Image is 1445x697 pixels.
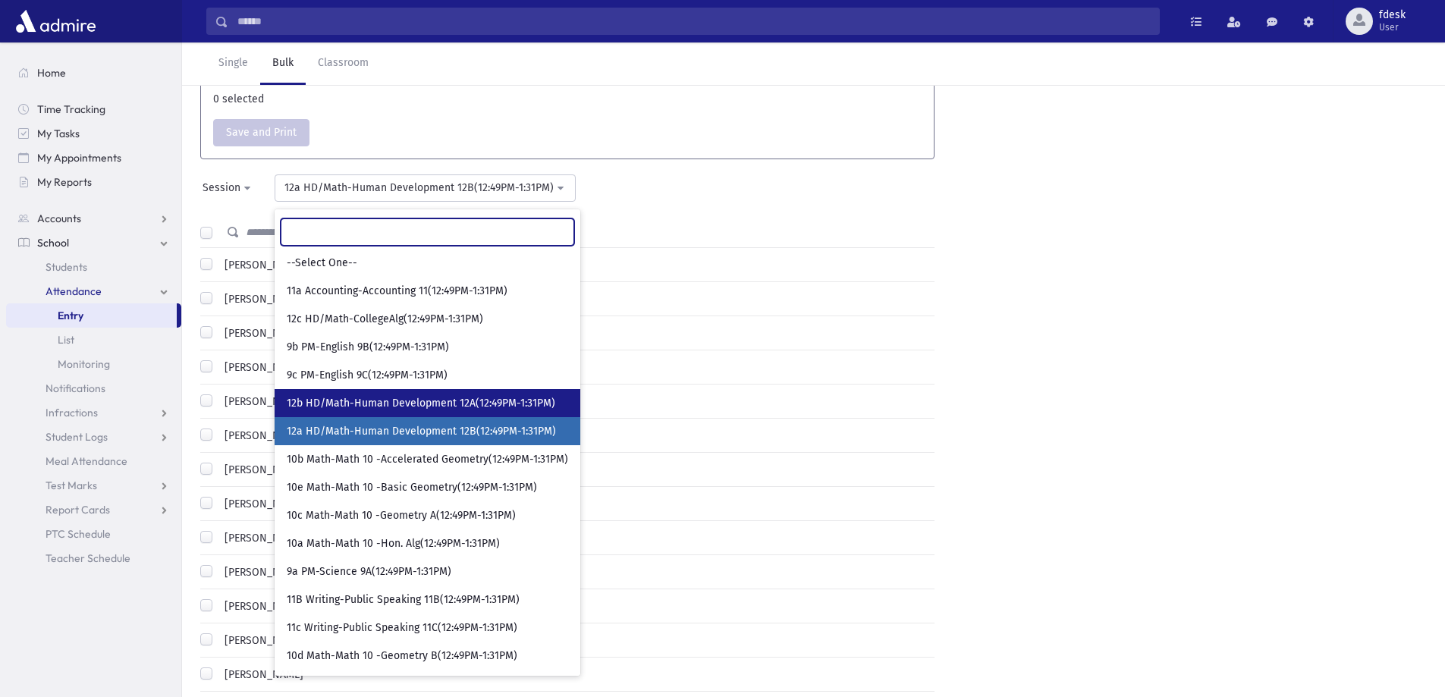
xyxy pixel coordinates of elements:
label: [PERSON_NAME] [218,667,303,683]
label: [PERSON_NAME] [218,394,303,410]
span: 12c HD/Math-CollegeAlg(12:49PM-1:31PM) [287,312,483,327]
img: AdmirePro [12,6,99,36]
label: [PERSON_NAME] [218,428,303,444]
span: User [1379,21,1406,33]
a: PTC Schedule [6,522,181,546]
label: [PERSON_NAME] [218,325,303,341]
a: Bulk [260,42,306,85]
span: 11B Writing-Public Speaking 11B(12:49PM-1:31PM) [287,592,520,608]
label: [PERSON_NAME] [218,291,303,307]
a: Monitoring [6,352,181,376]
span: 11c Writing-Public Speaking 11C(12:49PM-1:31PM) [287,620,517,636]
a: Accounts [6,206,181,231]
span: Students [46,260,87,274]
label: [PERSON_NAME] [218,359,303,375]
a: Student Logs [6,425,181,449]
span: Entry [58,309,83,322]
a: Single [206,42,260,85]
a: Classroom [306,42,381,85]
span: My Reports [37,175,92,189]
button: Save and Print [213,119,309,146]
span: 9b PM-English 9B(12:49PM-1:31PM) [287,340,449,355]
span: Report Cards [46,503,110,516]
a: Infractions [6,400,181,425]
span: 10d Math-Math 10 -Geometry B(12:49PM-1:31PM) [287,648,517,664]
div: Session [203,180,240,196]
div: 0 selected [206,91,929,107]
a: Time Tracking [6,97,181,121]
input: Search [281,218,574,246]
span: My Tasks [37,127,80,140]
span: --Select One-- [287,256,357,271]
span: 10b Math-Math 10 -Accelerated Geometry(12:49PM-1:31PM) [287,452,568,467]
a: Report Cards [6,498,181,522]
a: My Reports [6,170,181,194]
a: Teacher Schedule [6,546,181,570]
span: Home [37,66,66,80]
span: 9c PM-English 9C(12:49PM-1:31PM) [287,368,448,383]
span: 12a HD/Math-Human Development 12B(12:49PM-1:31PM) [287,424,556,439]
span: Attendance [46,284,102,298]
span: Notifications [46,381,105,395]
a: My Tasks [6,121,181,146]
a: School [6,231,181,255]
a: Students [6,255,181,279]
label: [PERSON_NAME], Trany [218,530,335,546]
a: List [6,328,181,352]
a: Test Marks [6,473,181,498]
label: [PERSON_NAME] [218,496,303,512]
span: Monitoring [58,357,110,371]
span: 11a Accounting-Accounting 11(12:49PM-1:31PM) [287,284,507,299]
button: 12a HD/Math-Human Development 12B(12:49PM-1:31PM) [275,174,576,202]
span: Test Marks [46,479,97,492]
span: 9a PM-Science 9A(12:49PM-1:31PM) [287,564,451,579]
span: 10a Math-Math 10 -Hon. Alg(12:49PM-1:31PM) [287,536,500,551]
a: Attendance [6,279,181,303]
span: 10e Math-Math 10 -Basic Geometry(12:49PM-1:31PM) [287,480,537,495]
label: [PERSON_NAME], [PERSON_NAME] [218,598,388,614]
span: My Appointments [37,151,121,165]
a: Meal Attendance [6,449,181,473]
span: Infractions [46,406,98,419]
a: My Appointments [6,146,181,170]
a: Home [6,61,181,85]
div: 12a HD/Math-Human Development 12B(12:49PM-1:31PM) [284,180,554,196]
span: Accounts [37,212,81,225]
button: Session [193,174,262,202]
a: Entry [6,303,177,328]
span: Time Tracking [37,102,105,116]
label: [PERSON_NAME] [218,564,303,580]
span: 10c Math-Math 10 -Geometry A(12:49PM-1:31PM) [287,508,516,523]
span: Teacher Schedule [46,551,130,565]
span: PTC Schedule [46,527,111,541]
span: School [37,236,69,250]
span: Meal Attendance [46,454,127,468]
a: Notifications [6,376,181,400]
span: 12b HD/Math-Human Development 12A(12:49PM-1:31PM) [287,396,555,411]
input: Search [228,8,1159,35]
span: Student Logs [46,430,108,444]
span: List [58,333,74,347]
label: [PERSON_NAME] [218,633,303,648]
label: [PERSON_NAME] [218,257,303,273]
label: [PERSON_NAME] [218,462,303,478]
span: fdesk [1379,9,1406,21]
